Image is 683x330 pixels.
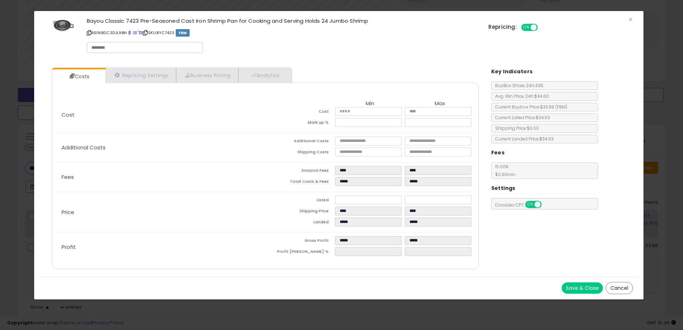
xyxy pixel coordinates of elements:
span: 15.00 % [492,164,515,177]
a: BuyBox page [128,30,132,36]
p: Cost [56,112,265,118]
a: All offer listings [133,30,137,36]
td: Gross Profit [265,236,335,247]
p: Additional Costs [56,145,265,150]
td: Landed [265,218,335,229]
td: Total Costs & Fees [265,177,335,188]
td: Listed [265,196,335,207]
th: Min [335,101,405,107]
span: ON [522,25,531,31]
span: ON [526,202,535,208]
span: FBM [176,29,190,37]
td: Shipping Price [265,207,335,218]
td: Profit [PERSON_NAME] % [265,247,335,258]
span: Current Buybox Price: [492,104,567,110]
span: BuyBox Share 24h: 43% [492,82,543,89]
h5: Settings [491,184,515,193]
span: Current Landed Price: $34.53 [492,136,554,142]
td: Cost [265,107,335,118]
span: Current Listed Price: $34.53 [492,115,550,121]
h5: Repricing: [488,24,517,30]
h3: Bayou Classic 7423 Pre-Seasoned Cast Iron Shrimp Pan for Cooking and Serving Holds 24 Jumbo Shrimp [87,18,478,23]
button: Save & Close [562,282,603,294]
span: OFF [540,202,552,208]
span: ( FBM ) [555,104,567,110]
p: Fees [56,174,265,180]
h5: Key Indicators [491,67,533,76]
a: Business Pricing [176,68,238,82]
button: Cancel [606,282,633,294]
h5: Fees [491,148,505,157]
span: $0.30 min [492,171,515,177]
a: Analytics [238,68,291,82]
span: Avg. Win Price 24h: $34.60 [492,93,549,99]
img: 41ul35tTnqL._SL60_.jpg [53,18,74,33]
span: OFF [537,25,548,31]
p: Price [56,209,265,215]
a: Your listing only [138,30,142,36]
td: Amazon Fees [265,166,335,177]
span: $33.88 [540,104,567,110]
span: × [628,14,633,25]
th: Max [405,101,475,107]
p: Profit [56,244,265,250]
a: Costs [52,69,105,84]
p: ASIN: B0C3DJL9BH | SKU: BYC7423 [87,27,478,38]
td: Shipping Costs [265,148,335,159]
span: Shipping Price: $0.00 [492,125,539,131]
td: Additional Costs [265,137,335,148]
td: Mark up % [265,118,335,129]
span: Consider CPT: [492,202,551,208]
a: Repricing Settings [106,68,176,82]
